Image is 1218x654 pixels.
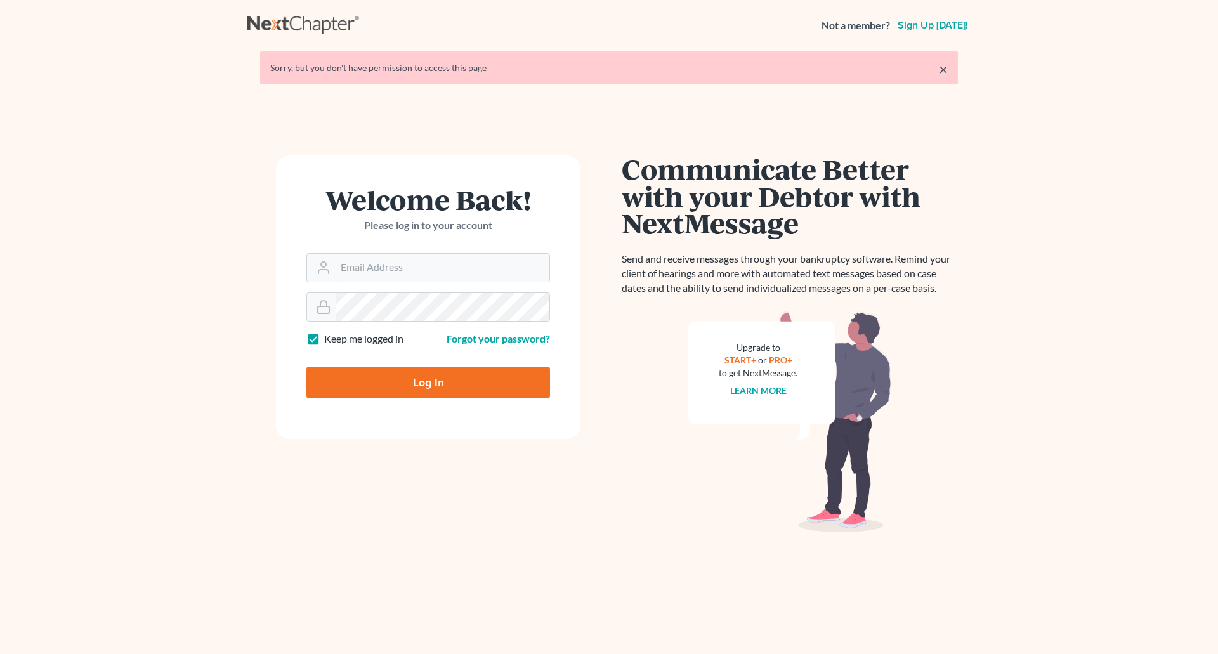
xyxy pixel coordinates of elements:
[719,367,797,379] div: to get NextMessage.
[336,254,549,282] input: Email Address
[270,62,948,74] div: Sorry, but you don't have permission to access this page
[306,186,550,213] h1: Welcome Back!
[758,355,767,365] span: or
[730,385,787,396] a: Learn more
[719,341,797,354] div: Upgrade to
[724,355,756,365] a: START+
[822,18,890,33] strong: Not a member?
[622,155,958,237] h1: Communicate Better with your Debtor with NextMessage
[306,367,550,398] input: Log In
[447,332,550,344] a: Forgot your password?
[688,311,891,533] img: nextmessage_bg-59042aed3d76b12b5cd301f8e5b87938c9018125f34e5fa2b7a6b67550977c72.svg
[306,218,550,233] p: Please log in to your account
[769,355,792,365] a: PRO+
[939,62,948,77] a: ×
[895,20,971,30] a: Sign up [DATE]!
[324,332,403,346] label: Keep me logged in
[622,252,958,296] p: Send and receive messages through your bankruptcy software. Remind your client of hearings and mo...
